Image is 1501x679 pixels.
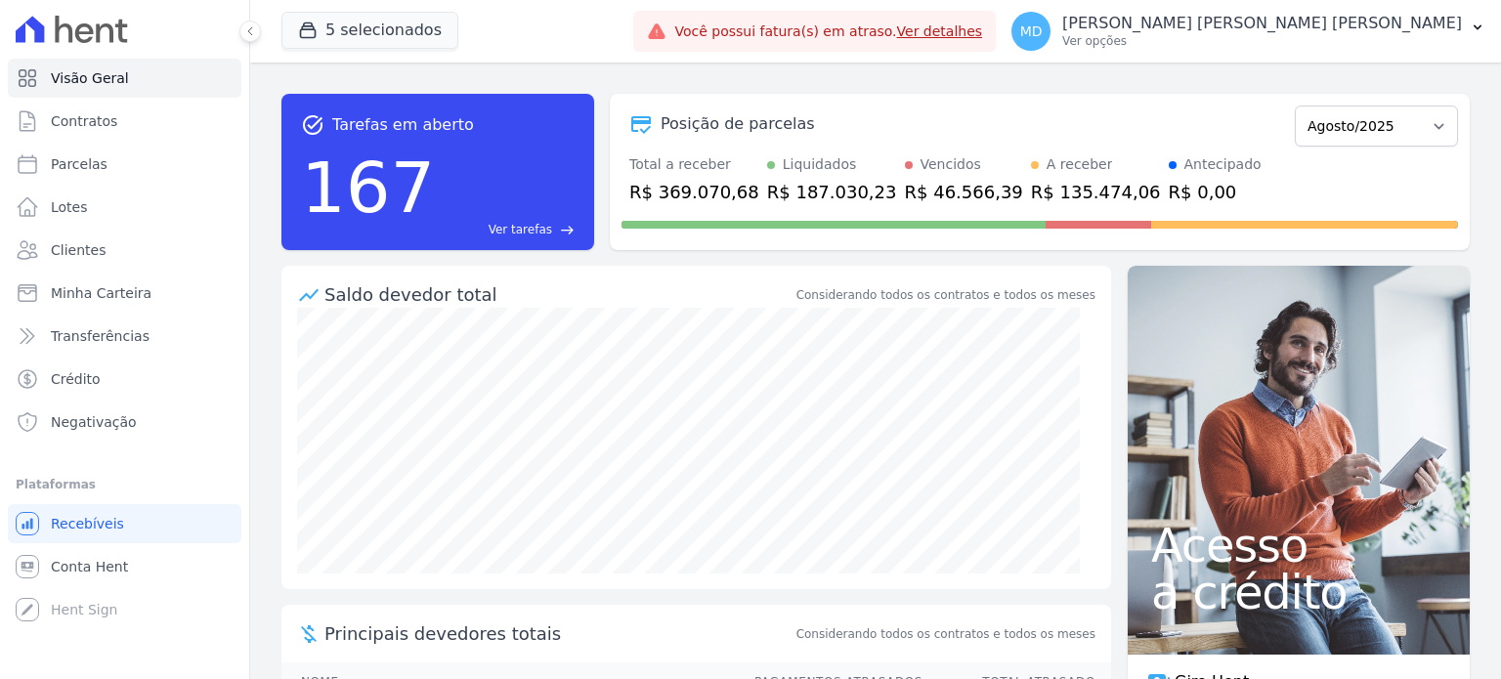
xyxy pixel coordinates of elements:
a: Contratos [8,102,241,141]
span: a crédito [1151,569,1446,615]
span: Acesso [1151,522,1446,569]
a: Ver tarefas east [443,221,575,238]
div: R$ 369.070,68 [629,179,759,205]
span: Parcelas [51,154,107,174]
span: Transferências [51,326,150,346]
span: Negativação [51,412,137,432]
span: Principais devedores totais [324,620,793,647]
span: Ver tarefas [489,221,552,238]
p: [PERSON_NAME] [PERSON_NAME] [PERSON_NAME] [1062,14,1462,33]
div: Vencidos [921,154,981,175]
a: Parcelas [8,145,241,184]
a: Recebíveis [8,504,241,543]
span: Tarefas em aberto [332,113,474,137]
span: Visão Geral [51,68,129,88]
p: Ver opções [1062,33,1462,49]
div: A receber [1047,154,1113,175]
a: Visão Geral [8,59,241,98]
button: MD [PERSON_NAME] [PERSON_NAME] [PERSON_NAME] Ver opções [996,4,1501,59]
span: Minha Carteira [51,283,151,303]
a: Minha Carteira [8,274,241,313]
span: Lotes [51,197,88,217]
a: Crédito [8,360,241,399]
div: R$ 135.474,06 [1031,179,1161,205]
span: MD [1020,24,1043,38]
span: task_alt [301,113,324,137]
a: Ver detalhes [897,23,983,39]
div: R$ 187.030,23 [767,179,897,205]
a: Transferências [8,317,241,356]
div: Plataformas [16,473,234,496]
div: Total a receber [629,154,759,175]
span: Contratos [51,111,117,131]
div: Considerando todos os contratos e todos os meses [796,286,1095,304]
span: Considerando todos os contratos e todos os meses [796,625,1095,643]
span: Clientes [51,240,106,260]
span: east [560,223,575,237]
a: Conta Hent [8,547,241,586]
a: Clientes [8,231,241,270]
a: Negativação [8,403,241,442]
div: Posição de parcelas [661,112,815,136]
div: Saldo devedor total [324,281,793,308]
div: R$ 46.566,39 [905,179,1023,205]
div: R$ 0,00 [1169,179,1262,205]
div: 167 [301,137,435,238]
div: Antecipado [1184,154,1262,175]
span: Você possui fatura(s) em atraso. [674,21,982,42]
button: 5 selecionados [281,12,458,49]
span: Crédito [51,369,101,389]
div: Liquidados [783,154,857,175]
span: Recebíveis [51,514,124,533]
a: Lotes [8,188,241,227]
span: Conta Hent [51,557,128,576]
